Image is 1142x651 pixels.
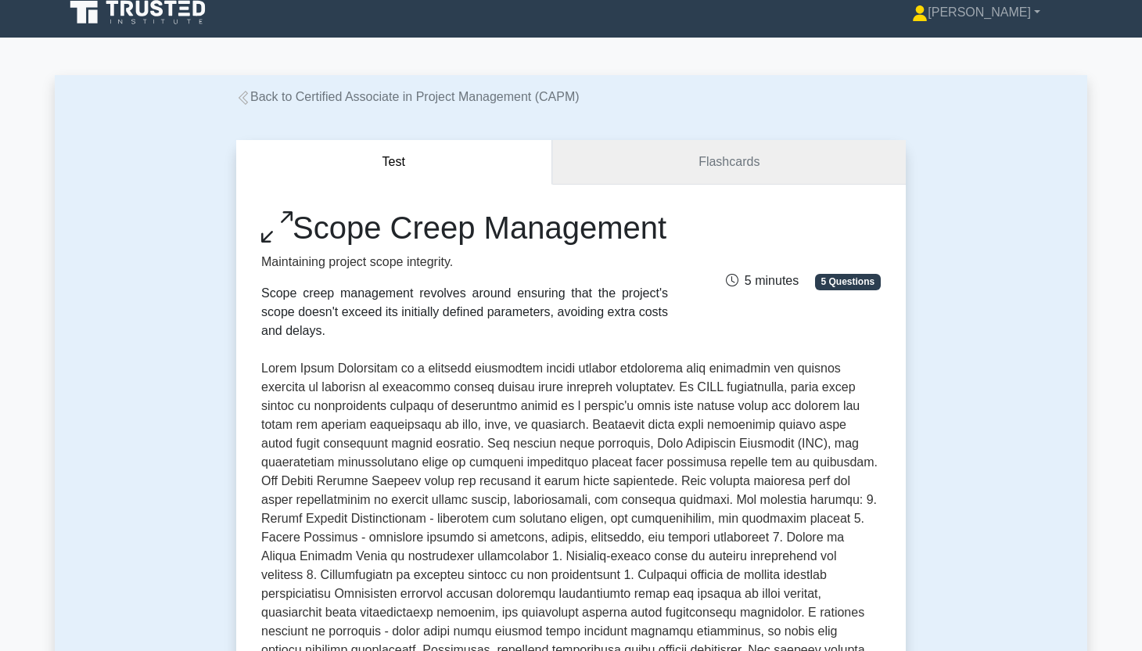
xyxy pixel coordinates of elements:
[236,90,580,103] a: Back to Certified Associate in Project Management (CAPM)
[261,209,668,246] h1: Scope Creep Management
[261,284,668,340] div: Scope creep management revolves around ensuring that the project's scope doesn't exceed its initi...
[236,140,552,185] button: Test
[726,274,799,287] span: 5 minutes
[552,140,906,185] a: Flashcards
[261,253,668,272] p: Maintaining project scope integrity.
[815,274,881,290] span: 5 Questions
